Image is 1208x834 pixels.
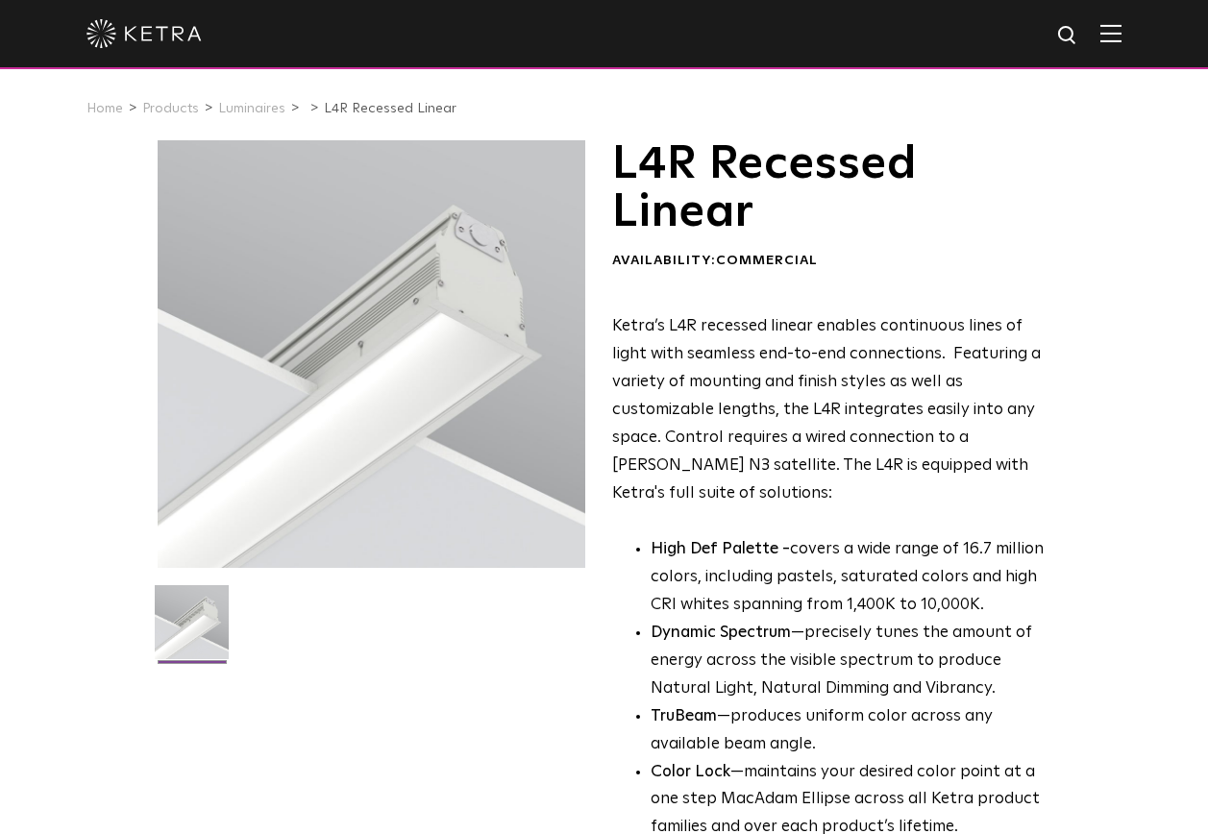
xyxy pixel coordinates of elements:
[142,102,199,115] a: Products
[324,102,456,115] a: L4R Recessed Linear
[651,764,730,780] strong: Color Lock
[716,254,818,267] span: Commercial
[651,541,790,557] strong: High Def Palette -
[651,620,1049,703] li: —precisely tunes the amount of energy across the visible spectrum to produce Natural Light, Natur...
[651,625,791,641] strong: Dynamic Spectrum
[218,102,285,115] a: Luminaires
[651,536,1049,620] p: covers a wide range of 16.7 million colors, including pastels, saturated colors and high CRI whit...
[1056,24,1080,48] img: search icon
[612,313,1049,507] p: Ketra’s L4R recessed linear enables continuous lines of light with seamless end-to-end connection...
[651,703,1049,759] li: —produces uniform color across any available beam angle.
[1100,24,1122,42] img: Hamburger%20Nav.svg
[86,19,202,48] img: ketra-logo-2019-white
[612,252,1049,271] div: Availability:
[155,585,229,674] img: L4R-2021-Web-Square
[651,708,717,724] strong: TruBeam
[612,140,1049,237] h1: L4R Recessed Linear
[86,102,123,115] a: Home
